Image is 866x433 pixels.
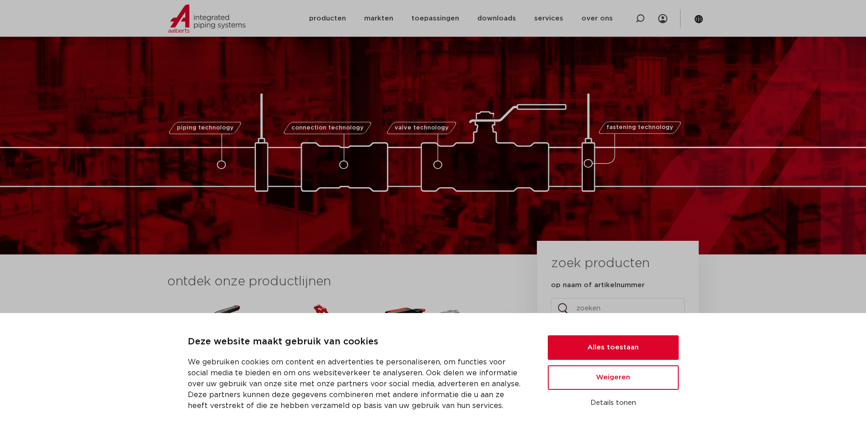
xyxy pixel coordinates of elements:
[188,357,526,411] p: We gebruiken cookies om content en advertenties te personaliseren, om functies voor social media ...
[177,125,234,131] span: piping technology
[291,125,363,131] span: connection technology
[551,298,685,319] input: zoeken
[167,273,506,291] h3: ontdek onze productlijnen
[548,395,679,411] button: Details tonen
[188,335,526,349] p: Deze website maakt gebruik van cookies
[395,125,449,131] span: valve technology
[551,254,650,273] h3: zoek producten
[548,365,679,390] button: Weigeren
[551,281,645,290] label: op naam of artikelnummer
[548,335,679,360] button: Alles toestaan
[606,125,673,131] span: fastening technology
